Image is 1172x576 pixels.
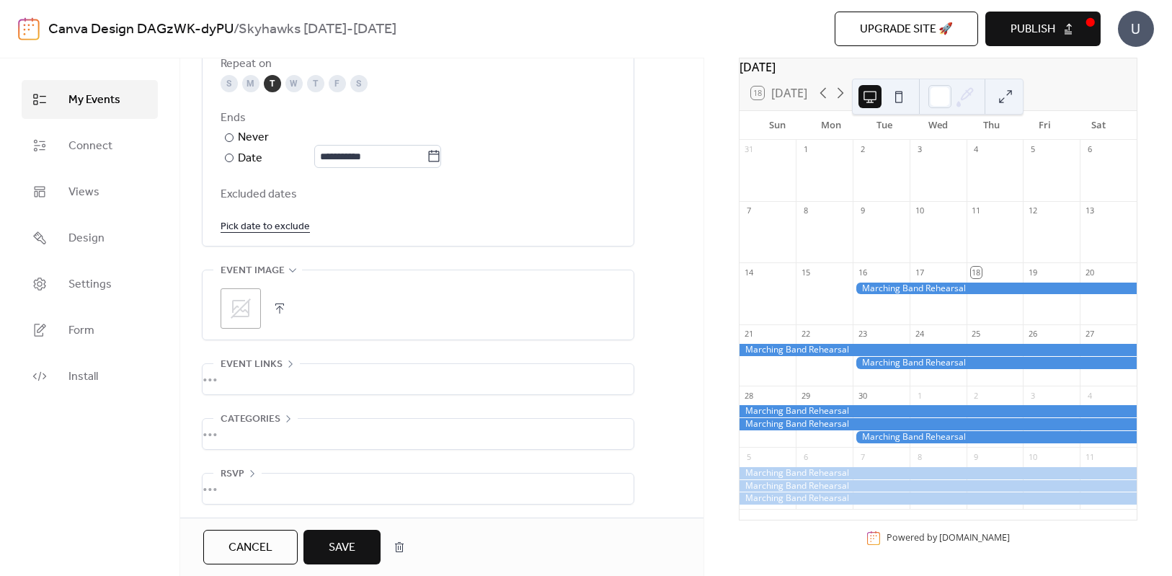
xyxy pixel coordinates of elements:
div: 10 [1027,451,1038,462]
a: Canva Design DAGzWK-dyPU [48,16,234,43]
div: 30 [857,390,868,401]
div: Marching Band Rehearsal [740,405,1137,417]
b: Skyhawks [DATE]-[DATE] [239,16,396,43]
span: My Events [68,92,120,109]
div: 5 [1027,144,1038,155]
button: Save [303,530,381,564]
span: Design [68,230,105,247]
div: Marching Band Rehearsal [853,431,1137,443]
div: 7 [744,205,755,216]
a: Design [22,218,158,257]
div: Tue [858,111,911,140]
div: 12 [1027,205,1038,216]
div: 7 [857,451,868,462]
div: S [350,75,368,92]
div: 3 [1027,390,1038,401]
div: 27 [1084,329,1095,340]
div: Sat [1072,111,1125,140]
div: Sun [751,111,804,140]
div: Thu [964,111,1018,140]
div: 11 [971,205,982,216]
div: 19 [1027,267,1038,278]
div: 14 [744,267,755,278]
div: 21 [744,329,755,340]
div: 8 [800,205,811,216]
div: 8 [914,451,925,462]
div: U [1118,11,1154,47]
img: logo [18,17,40,40]
div: Fri [1018,111,1072,140]
span: Cancel [228,539,272,557]
div: Mon [804,111,858,140]
div: Marching Band Rehearsal [740,480,1137,492]
div: ••• [203,474,634,504]
div: M [242,75,259,92]
div: F [329,75,346,92]
div: 16 [857,267,868,278]
div: 9 [971,451,982,462]
div: 3 [914,144,925,155]
div: 10 [914,205,925,216]
span: Settings [68,276,112,293]
div: 28 [744,390,755,401]
div: 18 [971,267,982,278]
span: Upgrade site 🚀 [860,21,953,38]
div: 11 [1084,451,1095,462]
div: Ends [221,110,613,127]
span: Views [68,184,99,201]
span: Publish [1011,21,1055,38]
div: W [285,75,303,92]
div: Marching Band Rehearsal [853,283,1137,295]
div: 23 [857,329,868,340]
button: Upgrade site 🚀 [835,12,978,46]
div: ; [221,288,261,329]
div: T [307,75,324,92]
div: Marching Band Rehearsal [740,344,1137,356]
span: Pick date to exclude [221,218,310,236]
div: 2 [857,144,868,155]
span: Form [68,322,94,340]
b: / [234,16,239,43]
div: 6 [1084,144,1095,155]
div: 15 [800,267,811,278]
a: Connect [22,126,158,165]
div: 5 [744,451,755,462]
div: 25 [971,329,982,340]
div: T [264,75,281,92]
div: 4 [971,144,982,155]
div: Marching Band Rehearsal [740,492,1137,505]
div: Powered by [887,532,1010,544]
div: 13 [1084,205,1095,216]
div: 6 [800,451,811,462]
a: Form [22,311,158,350]
div: [DATE] [740,58,1137,76]
div: 31 [744,144,755,155]
div: Repeat on [221,56,613,73]
div: 20 [1084,267,1095,278]
span: Excluded dates [221,186,616,203]
div: S [221,75,238,92]
div: ••• [203,364,634,394]
a: My Events [22,80,158,119]
div: 26 [1027,329,1038,340]
span: Categories [221,411,280,428]
div: 17 [914,267,925,278]
a: Views [22,172,158,211]
span: Event links [221,356,283,373]
span: Connect [68,138,112,155]
div: Date [238,149,441,168]
div: Marching Band Rehearsal [740,467,1137,479]
div: Never [238,129,270,146]
div: 9 [857,205,868,216]
div: Marching Band Rehearsal [740,418,1137,430]
div: 29 [800,390,811,401]
span: Save [329,539,355,557]
button: Cancel [203,530,298,564]
div: Marching Band Rehearsal [853,357,1137,369]
div: 22 [800,329,811,340]
div: 1 [914,390,925,401]
div: ••• [203,419,634,449]
a: Install [22,357,158,396]
div: 24 [914,329,925,340]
